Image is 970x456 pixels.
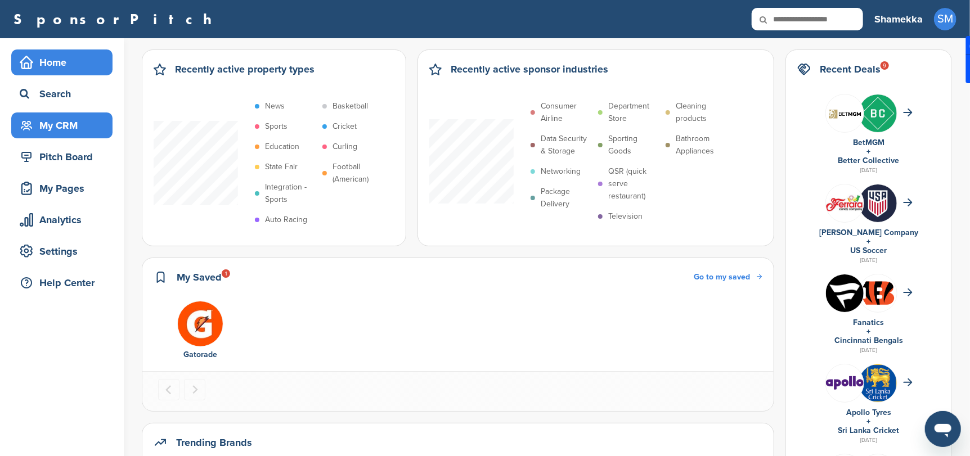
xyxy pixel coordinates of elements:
div: [DATE] [797,435,940,445]
p: Bathroom Appliances [676,133,727,157]
a: Analytics [11,207,113,233]
div: Pitch Board [17,147,113,167]
img: Okcnagxi 400x400 [826,274,864,312]
div: My CRM [17,115,113,136]
div: Settings [17,241,113,261]
p: Television [608,210,643,223]
div: Gatorade [164,349,237,361]
h2: Recent Deals [820,61,881,77]
a: My Pages [11,175,113,201]
a: Home [11,49,113,75]
a: BetMGM [853,138,884,147]
a: Uaqc9ec6 400x400 Gatorade [164,301,237,362]
img: Screen shot 2020 11 05 at 10.46.00 am [826,103,864,123]
p: Networking [541,165,581,178]
p: Consumer Airline [541,100,592,125]
a: + [867,147,871,156]
p: Department Store [608,100,660,125]
img: Data [826,376,864,390]
a: Shamekka [874,7,923,31]
p: Cricket [333,120,357,133]
button: Next slide [184,379,205,400]
p: Education [265,141,299,153]
img: Uaqc9ec6 400x400 [177,301,223,347]
img: Inc kuuz 400x400 [859,94,897,132]
h2: Trending Brands [176,435,252,450]
a: + [867,417,871,426]
p: Package Delivery [541,186,592,210]
div: 1 of 1 [158,301,242,362]
a: My CRM [11,112,113,138]
img: Open uri20141112 64162 1b628ae?1415808232 [859,364,897,402]
img: Data?1415808195 [859,279,897,306]
p: QSR (quick serve restaurant) [608,165,660,202]
p: Sports [265,120,288,133]
a: Better Collective [838,156,900,165]
p: State Fair [265,161,298,173]
a: Settings [11,238,113,264]
p: Curling [333,141,357,153]
a: Help Center [11,270,113,296]
a: + [867,237,871,246]
div: Home [17,52,113,73]
a: [PERSON_NAME] Company [819,228,918,237]
div: My Pages [17,178,113,198]
p: Data Security & Storage [541,133,592,157]
div: 1 [222,269,230,278]
a: US Soccer [851,246,887,255]
div: Analytics [17,210,113,230]
a: Apollo Tyres [846,408,891,417]
div: Help Center [17,273,113,293]
div: [DATE] [797,165,940,175]
img: whvs id 400x400 [859,184,897,222]
a: Sri Lanka Cricket [838,426,900,435]
span: SM [934,8,956,30]
a: + [867,327,871,336]
img: Ferrara candy logo [826,195,864,212]
div: [DATE] [797,345,940,355]
h2: My Saved [177,269,222,285]
h3: Shamekka [874,11,923,27]
button: Previous slide [158,379,179,400]
h2: Recently active property types [175,61,315,77]
p: News [265,100,285,112]
p: Integration - Sports [265,181,317,206]
div: 9 [881,61,889,70]
h2: Recently active sponsor industries [451,61,608,77]
span: Go to my saved [694,272,750,282]
p: Cleaning products [676,100,727,125]
p: Sporting Goods [608,133,660,157]
p: Football (American) [333,161,384,186]
iframe: Button to launch messaging window [925,411,961,447]
p: Basketball [333,100,368,112]
a: Pitch Board [11,144,113,170]
div: [DATE] [797,255,940,265]
a: Fanatics [854,318,884,327]
div: Search [17,84,113,104]
a: Cincinnati Bengals [834,336,903,345]
a: Go to my saved [694,271,762,283]
a: SponsorPitch [14,12,219,26]
a: Search [11,81,113,107]
p: Auto Racing [265,214,307,226]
